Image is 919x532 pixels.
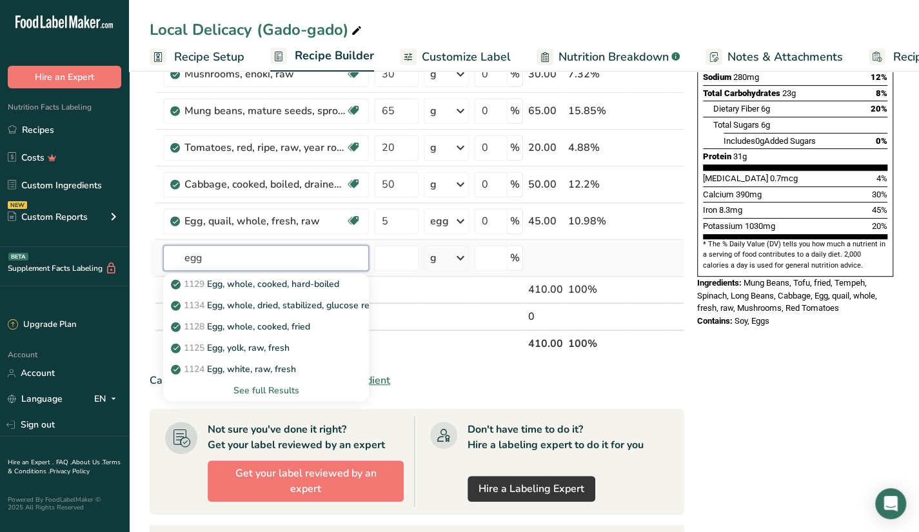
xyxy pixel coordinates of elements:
[163,245,369,271] input: Add Ingredient
[184,177,346,192] div: Cabbage, cooked, boiled, drained, without salt
[184,320,204,333] span: 1128
[8,319,76,331] div: Upgrade Plan
[184,103,346,119] div: Mung beans, mature seeds, sprouted, cooked, boiled, drained, with salt
[713,104,759,113] span: Dietary Fiber
[163,295,369,316] a: 1134Egg, whole, dried, stabilized, glucose reduced
[50,467,90,476] a: Privacy Policy
[528,177,563,192] div: 50.00
[430,140,436,155] div: g
[173,341,290,355] p: Egg, yolk, raw, fresh
[568,140,623,155] div: 4.88%
[872,190,887,199] span: 30%
[568,103,623,119] div: 15.85%
[876,173,887,183] span: 4%
[697,278,742,288] span: Ingredients:
[174,48,244,66] span: Recipe Setup
[568,177,623,192] div: 12.2%
[8,458,54,467] a: Hire an Expert .
[173,320,310,333] p: Egg, whole, cooked, fried
[150,43,244,72] a: Recipe Setup
[568,282,623,297] div: 100%
[430,177,436,192] div: g
[703,190,734,199] span: Calcium
[184,66,346,82] div: Mushrooms, enoki, raw
[713,120,759,130] span: Total Sugars
[761,120,770,130] span: 6g
[537,43,680,72] a: Nutrition Breakdown
[703,205,717,215] span: Iron
[208,422,385,453] div: Not sure you've done it right? Get your label reviewed by an expert
[745,221,775,231] span: 1030mg
[528,309,563,324] div: 0
[703,88,780,98] span: Total Carbohydrates
[566,330,626,357] th: 100%
[184,299,204,311] span: 1134
[697,316,733,326] span: Contains:
[761,104,770,113] span: 6g
[56,458,72,467] a: FAQ .
[755,136,764,146] span: 0g
[430,66,436,82] div: g
[163,273,369,295] a: 1129Egg, whole, cooked, hard-boiled
[468,422,644,453] div: Don't have time to do it? Hire a labeling expert to do it for you
[163,337,369,359] a: 1125Egg, yolk, raw, fresh
[400,43,511,72] a: Customize Label
[719,205,742,215] span: 8.3mg
[184,363,204,375] span: 1124
[8,66,121,88] button: Hire an Expert
[528,103,563,119] div: 65.00
[430,213,448,229] div: egg
[219,466,393,497] span: Get your label reviewed by an expert
[782,88,796,98] span: 23g
[150,373,684,388] div: Can't find your ingredient?
[184,342,204,354] span: 1125
[526,330,566,357] th: 410.00
[8,210,88,224] div: Custom Reports
[184,140,346,155] div: Tomatoes, red, ripe, raw, year round average
[72,458,103,467] a: About Us .
[208,460,404,502] button: Get your label reviewed by an expert
[8,388,63,410] a: Language
[173,362,296,376] p: Egg, white, raw, fresh
[871,104,887,113] span: 20%
[875,488,906,519] div: Open Intercom Messenger
[735,316,769,326] span: Soy, Eggs
[8,458,121,476] a: Terms & Conditions .
[528,282,563,297] div: 410.00
[724,136,816,146] span: Includes Added Sugars
[430,103,436,119] div: g
[163,359,369,380] a: 1124Egg, white, raw, fresh
[163,316,369,337] a: 1128Egg, whole, cooked, fried
[871,72,887,82] span: 12%
[568,213,623,229] div: 10.98%
[430,250,436,266] div: g
[528,213,563,229] div: 45.00
[8,253,28,261] div: BETA
[422,48,511,66] span: Customize Label
[706,43,843,72] a: Notes & Attachments
[161,330,526,357] th: Net Totals
[733,72,759,82] span: 280mg
[568,66,623,82] div: 7.32%
[727,48,843,66] span: Notes & Attachments
[703,152,731,161] span: Protein
[733,152,747,161] span: 31g
[468,476,595,502] a: Hire a Labeling Expert
[295,47,374,64] span: Recipe Builder
[528,66,563,82] div: 30.00
[876,88,887,98] span: 8%
[703,72,731,82] span: Sodium
[528,140,563,155] div: 20.00
[94,391,121,407] div: EN
[150,18,364,41] div: Local Delicacy (Gado-gado)
[173,277,339,291] p: Egg, whole, cooked, hard-boiled
[703,221,743,231] span: Potassium
[736,190,762,199] span: 390mg
[703,173,768,183] span: [MEDICAL_DATA]
[173,384,359,397] div: See full Results
[558,48,669,66] span: Nutrition Breakdown
[876,136,887,146] span: 0%
[770,173,798,183] span: 0.7mcg
[872,221,887,231] span: 20%
[872,205,887,215] span: 45%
